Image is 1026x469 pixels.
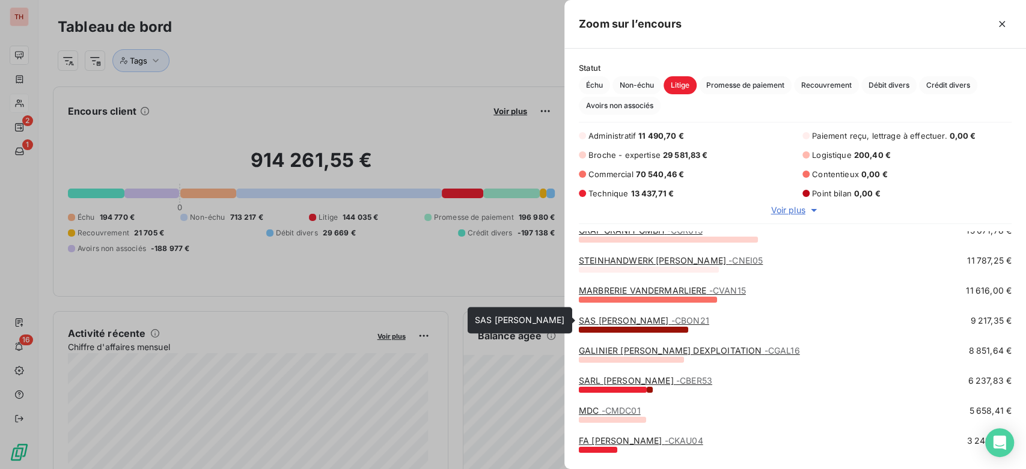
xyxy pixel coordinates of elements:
[985,428,1014,457] div: Open Intercom Messenger
[579,76,610,94] button: Échu
[588,169,634,179] span: Commercial
[588,131,636,141] span: Administratif
[579,435,703,446] a: FA [PERSON_NAME]
[579,345,800,356] a: GALINIER [PERSON_NAME] DEXPLOITATION
[579,405,641,416] a: MDC
[861,76,917,94] button: Débit divers
[612,76,661,94] button: Non-échu
[638,131,684,141] span: 11 490,70 €
[665,435,703,446] span: - CKAU04
[967,255,1012,267] span: 11 787,25 €
[579,375,712,386] a: SARL [PERSON_NAME]
[812,169,859,179] span: Contentieux
[667,225,703,235] span: - CGR015
[812,150,852,160] span: Logistique
[966,225,1012,237] span: 15 071,78 €
[728,255,763,265] span: - CNEI05
[564,231,1026,455] div: grid
[970,405,1012,417] span: 5 658,41 €
[812,131,947,141] span: Paiement reçu, lettrage à effectuer.
[579,285,746,295] a: MARBRERIE VANDERMARLIERE
[854,189,881,198] span: 0,00 €
[967,435,1012,447] span: 3 248,50 €
[636,169,685,179] span: 70 540,46 €
[579,97,661,115] button: Avoirs non associés
[475,315,565,325] span: SAS [PERSON_NAME]
[854,150,891,160] span: 200,40 €
[919,76,977,94] button: Crédit divers
[765,345,800,356] span: - CGAL16
[949,131,976,141] span: 0,00 €
[579,315,709,325] a: SAS [PERSON_NAME]
[663,150,708,160] span: 29 581,83 €
[579,16,682,32] h5: Zoom sur l’encours
[631,189,674,198] span: 13 437,71 €
[676,375,712,386] span: - CBER53
[699,76,792,94] button: Promesse de paiement
[812,189,852,198] span: Point bilan
[664,76,697,94] button: Litige
[579,255,763,265] a: STEINHANDWERK [PERSON_NAME]
[771,204,805,216] span: Voir plus
[971,315,1012,327] span: 9 217,35 €
[794,76,859,94] button: Recouvrement
[968,375,1012,387] span: 6 237,83 €
[966,285,1012,297] span: 11 616,00 €
[588,189,628,198] span: Technique
[861,169,888,179] span: 0,00 €
[969,345,1012,357] span: 8 851,64 €
[602,405,641,416] span: - CMDC01
[671,315,709,325] span: - CBON21
[579,63,1012,73] span: Statut
[709,285,746,295] span: - CVAN15
[588,150,661,160] span: Broche - expertise
[579,225,703,235] a: GRÄF GRANIT GMBH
